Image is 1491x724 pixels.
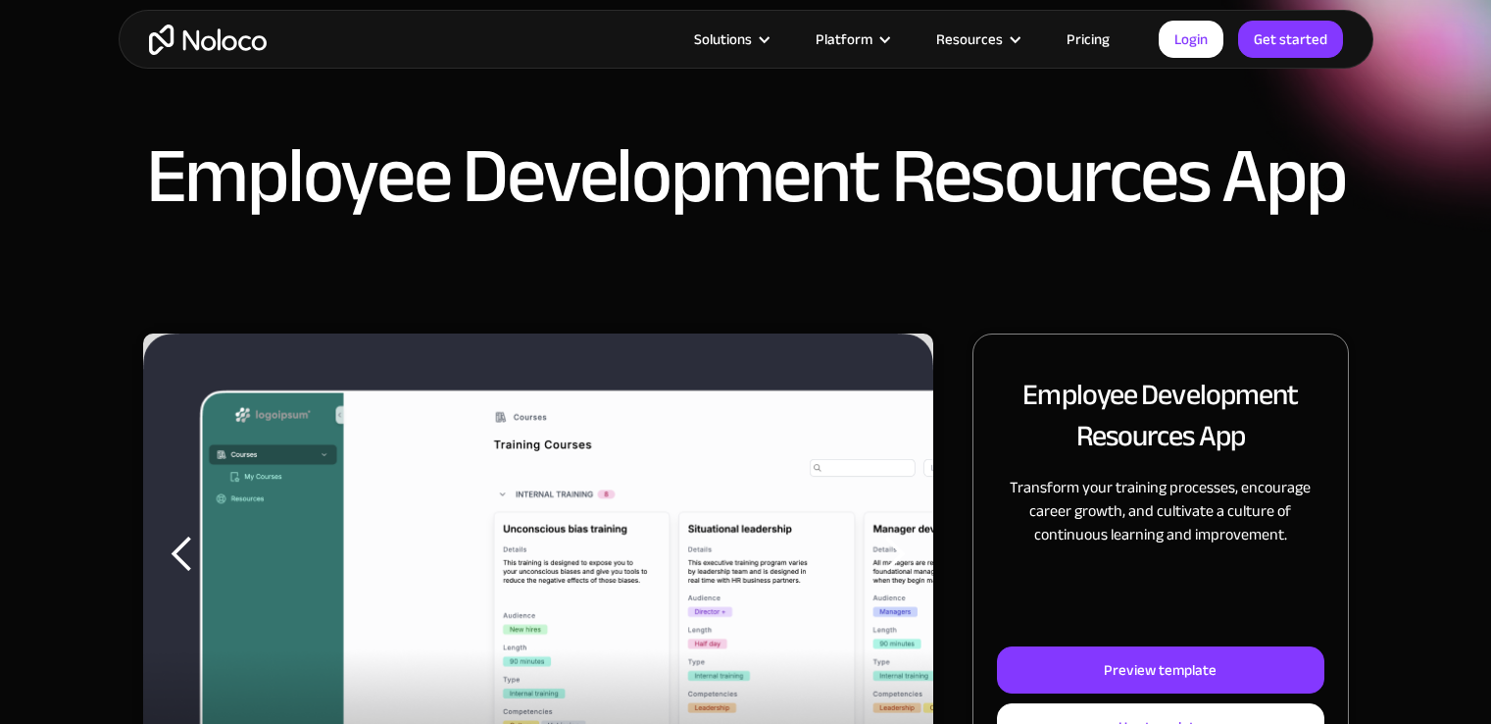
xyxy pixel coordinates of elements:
p: Transform your training processes, encourage career growth, and cultivate a culture of continuous... [997,476,1323,546]
div: Resources [936,26,1003,52]
h2: Employee Development Resources App [997,374,1323,456]
div: Resources [912,26,1042,52]
div: Solutions [670,26,791,52]
a: Preview template [997,646,1323,694]
div: Preview template [1104,657,1217,683]
div: Solutions [694,26,752,52]
a: Pricing [1042,26,1134,52]
div: Platform [791,26,912,52]
h1: Employee Development Resources App [146,137,1346,216]
a: Login [1159,21,1223,58]
a: home [149,25,267,55]
a: Get started [1238,21,1343,58]
div: Platform [816,26,872,52]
